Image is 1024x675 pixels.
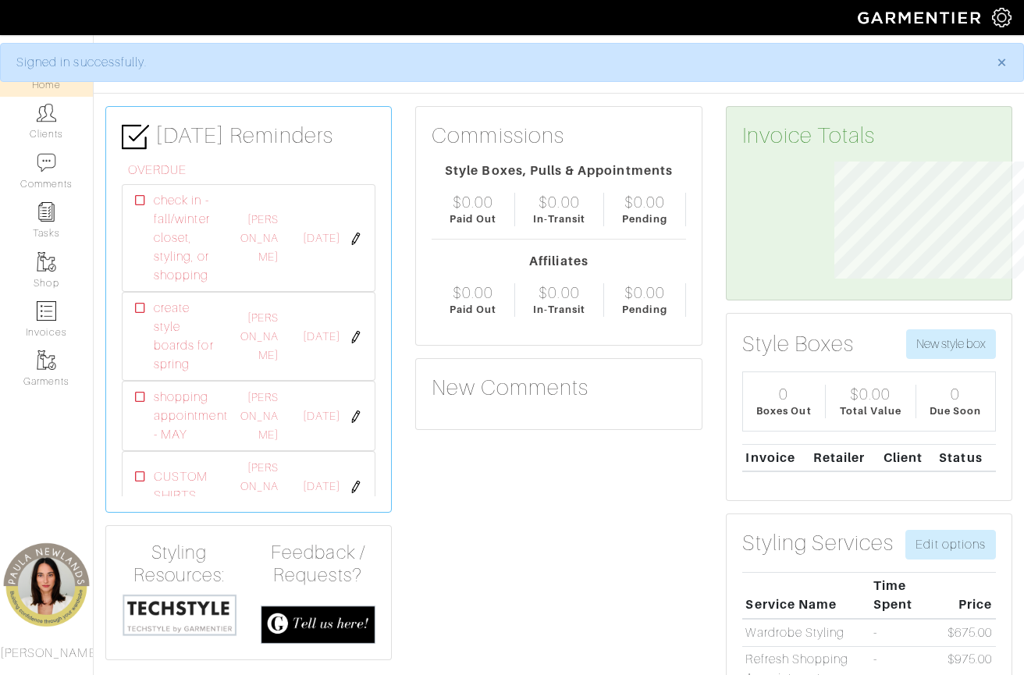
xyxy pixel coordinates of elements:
[303,408,340,425] span: [DATE]
[622,302,667,317] div: Pending
[850,4,992,31] img: garmentier-logo-header-white-b43fb05a5012e4ada735d5af1a66efaba907eab6374d6393d1fbf88cb4ef424d.png
[539,193,579,211] div: $0.00
[453,283,493,302] div: $0.00
[742,123,996,149] h3: Invoice Totals
[303,478,340,496] span: [DATE]
[154,388,228,444] span: shopping appointment - MAY
[37,350,56,370] img: garments-icon-b7da505a4dc4fd61783c78ac3ca0ef83fa9d6f193b1c9dc38574b1d14d53ca28.png
[927,619,996,646] td: $675.00
[240,391,279,441] a: [PERSON_NAME]
[37,153,56,172] img: comment-icon-a0a6a9ef722e966f86d9cbdc48e553b5cf19dbc54f86b18d962a5391bc8f6eb6.png
[756,403,811,418] div: Boxes Out
[624,283,665,302] div: $0.00
[869,619,926,646] td: -
[905,530,996,560] a: Edit options
[122,123,149,151] img: check-box-icon-36a4915ff3ba2bd8f6e4f29bc755bb66becd62c870f447fc0dd1365fcfddab58.png
[539,283,579,302] div: $0.00
[992,8,1012,27] img: gear-icon-white-bd11855cb880d31180b6d7d6211b90ccbf57a29d726f0c71d8c61bd08dd39cc2.png
[240,213,279,263] a: [PERSON_NAME]
[350,410,362,423] img: pen-cf24a1663064a2ec1b9c1bd2387e9de7a2fa800b781884d57f21acf72779bad2.png
[779,385,788,403] div: 0
[261,606,376,644] img: feedback_requests-3821251ac2bd56c73c230f3229a5b25d6eb027adea667894f41107c140538ee0.png
[622,211,667,226] div: Pending
[869,573,926,619] th: Time Spent
[533,211,586,226] div: In-Transit
[37,103,56,123] img: clients-icon-6bae9207a08558b7cb47a8932f037763ab4055f8c8b6bfacd5dc20c3e0201464.png
[432,252,685,271] div: Affiliates
[350,233,362,245] img: pen-cf24a1663064a2ec1b9c1bd2387e9de7a2fa800b781884d57f21acf72779bad2.png
[37,252,56,272] img: garments-icon-b7da505a4dc4fd61783c78ac3ca0ef83fa9d6f193b1c9dc38574b1d14d53ca28.png
[453,193,493,211] div: $0.00
[850,385,891,403] div: $0.00
[261,542,376,587] h4: Feedback / Requests?
[154,191,216,285] span: check in - fall/winter closet, styling, or shopping
[840,403,902,418] div: Total Value
[450,302,496,317] div: Paid Out
[742,444,810,471] th: Invoice
[154,299,216,374] span: create style boards for spring
[122,542,237,587] h4: Styling Resources:
[432,123,564,149] h3: Commissions
[450,211,496,226] div: Paid Out
[122,593,237,638] img: techstyle-93310999766a10050dc78ceb7f971a75838126fd19372ce40ba20cdf6a89b94b.png
[350,481,362,493] img: pen-cf24a1663064a2ec1b9c1bd2387e9de7a2fa800b781884d57f21acf72779bad2.png
[624,193,665,211] div: $0.00
[16,53,973,72] div: Signed in successfully.
[880,444,935,471] th: Client
[37,301,56,321] img: orders-icon-0abe47150d42831381b5fb84f609e132dff9fe21cb692f30cb5eec754e2cba89.png
[154,467,216,505] span: CUSTOM SHIRTS
[996,52,1008,73] span: ×
[533,302,586,317] div: In-Transit
[936,444,996,471] th: Status
[303,329,340,346] span: [DATE]
[927,573,996,619] th: Price
[240,311,279,361] a: [PERSON_NAME]
[37,202,56,222] img: reminder-icon-8004d30b9f0a5d33ae49ab947aed9ed385cf756f9e5892f1edd6e32f2345188e.png
[303,230,340,247] span: [DATE]
[930,403,981,418] div: Due Soon
[906,329,996,359] button: New style box
[350,331,362,343] img: pen-cf24a1663064a2ec1b9c1bd2387e9de7a2fa800b781884d57f21acf72779bad2.png
[951,385,960,403] div: 0
[240,461,279,511] a: [PERSON_NAME]
[810,444,880,471] th: Retailer
[432,375,685,401] h3: New Comments
[742,619,870,646] td: Wardrobe Styling
[742,331,855,357] h3: Style Boxes
[742,530,894,556] h3: Styling Services
[742,573,870,619] th: Service Name
[432,162,685,180] div: Style Boxes, Pulls & Appointments
[122,123,375,151] h3: [DATE] Reminders
[128,163,375,178] h6: OVERDUE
